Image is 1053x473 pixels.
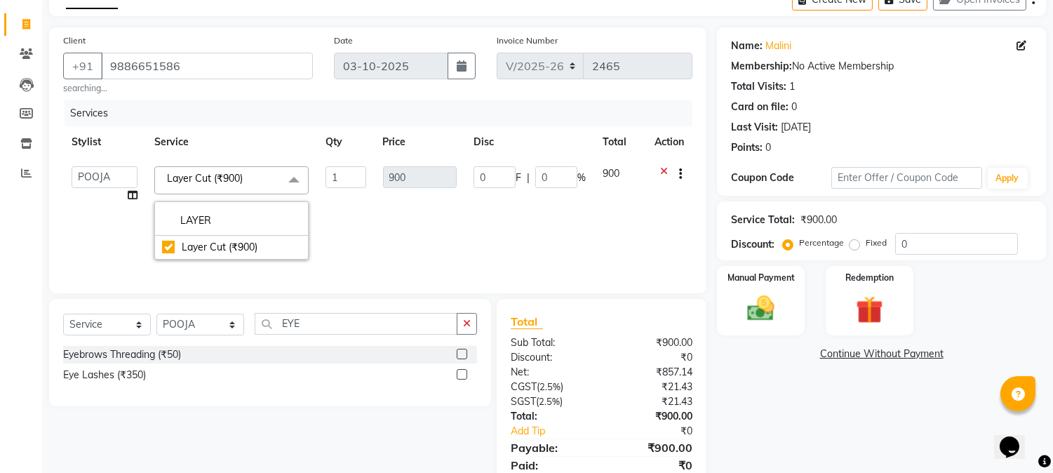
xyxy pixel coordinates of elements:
[739,293,783,324] img: _cash.svg
[539,396,560,407] span: 2.5%
[847,293,892,327] img: _gift.svg
[63,82,313,95] small: searching...
[162,240,301,255] div: Layer Cut (₹900)
[800,213,837,227] div: ₹900.00
[63,53,102,79] button: +91
[602,335,704,350] div: ₹900.00
[765,140,771,155] div: 0
[799,236,844,249] label: Percentage
[167,172,243,185] span: Layer Cut (₹900)
[516,171,521,185] span: F
[602,365,704,380] div: ₹857.14
[603,167,619,180] span: 900
[146,126,317,158] th: Service
[500,380,602,394] div: ( )
[500,365,602,380] div: Net:
[646,126,692,158] th: Action
[602,394,704,409] div: ₹21.43
[317,126,374,158] th: Qty
[594,126,646,158] th: Total
[539,381,561,392] span: 2.5%
[845,272,894,284] label: Redemption
[731,140,763,155] div: Points:
[375,126,465,158] th: Price
[511,314,543,329] span: Total
[789,79,795,94] div: 1
[731,120,778,135] div: Last Visit:
[63,368,146,382] div: Eye Lashes (₹350)
[731,59,1032,74] div: No Active Membership
[500,394,602,409] div: ( )
[63,34,86,47] label: Client
[619,424,704,439] div: ₹0
[602,409,704,424] div: ₹900.00
[511,380,537,393] span: CGST
[500,409,602,424] div: Total:
[162,213,301,228] input: multiselect-search
[731,79,786,94] div: Total Visits:
[500,335,602,350] div: Sub Total:
[727,272,795,284] label: Manual Payment
[500,424,619,439] a: Add Tip
[577,171,586,185] span: %
[602,380,704,394] div: ₹21.43
[511,395,536,408] span: SGST
[781,120,811,135] div: [DATE]
[602,350,704,365] div: ₹0
[731,100,789,114] div: Card on file:
[527,171,530,185] span: |
[255,313,457,335] input: Search or Scan
[602,439,704,456] div: ₹900.00
[731,171,831,185] div: Coupon Code
[791,100,797,114] div: 0
[500,439,602,456] div: Payable:
[866,236,887,249] label: Fixed
[63,347,181,362] div: Eyebrows Threading (₹50)
[765,39,791,53] a: Malini
[243,172,249,185] a: x
[831,167,981,189] input: Enter Offer / Coupon Code
[731,59,792,74] div: Membership:
[500,350,602,365] div: Discount:
[731,237,774,252] div: Discount:
[720,347,1043,361] a: Continue Without Payment
[731,213,795,227] div: Service Total:
[988,168,1028,189] button: Apply
[334,34,353,47] label: Date
[994,417,1039,459] iframe: chat widget
[497,34,558,47] label: Invoice Number
[63,126,146,158] th: Stylist
[65,100,703,126] div: Services
[731,39,763,53] div: Name:
[465,126,594,158] th: Disc
[101,53,313,79] input: Search by Name/Mobile/Email/Code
